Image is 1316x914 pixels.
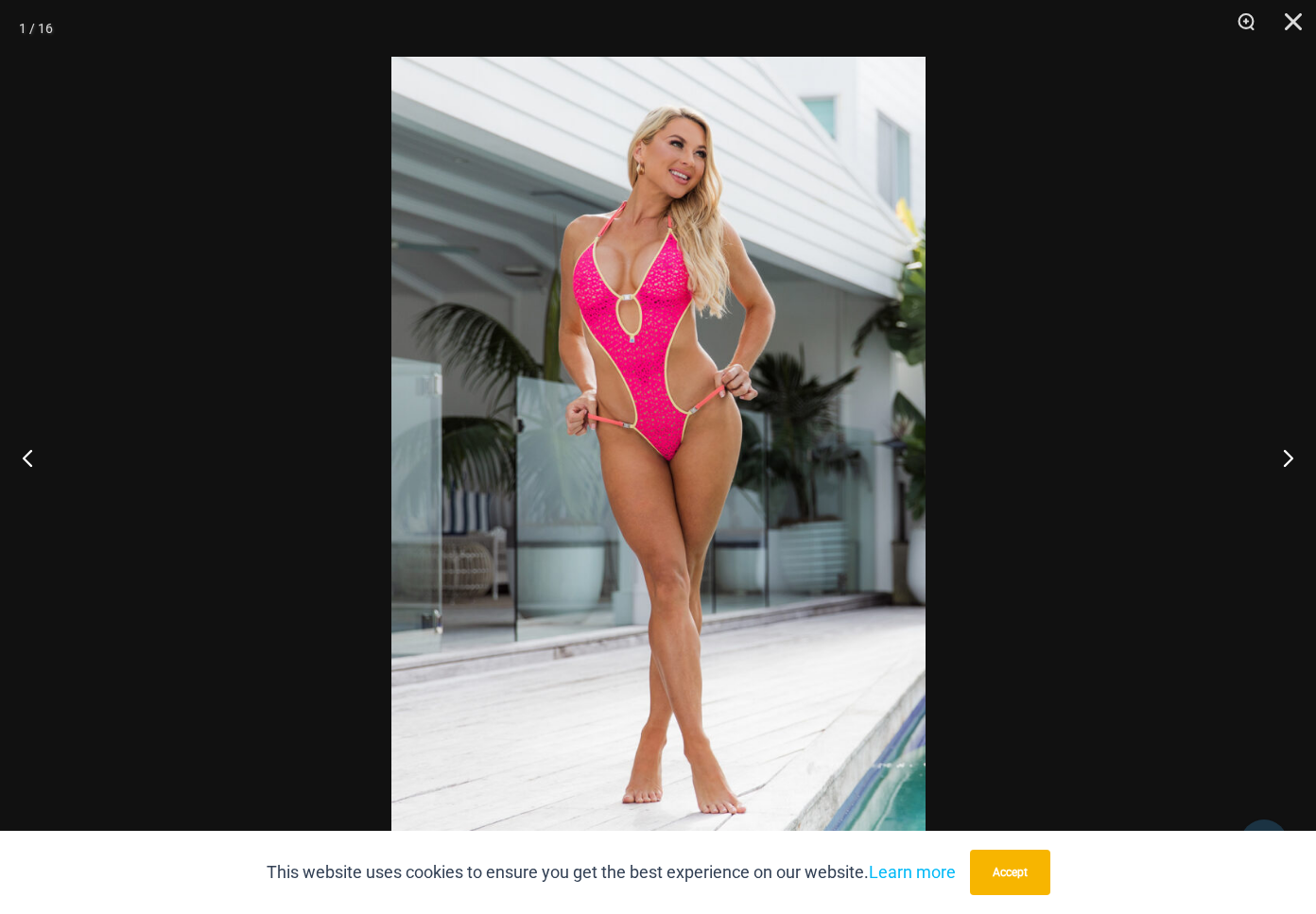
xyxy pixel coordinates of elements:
img: Bubble Mesh Highlight Pink 819 One Piece 01 [391,57,926,857]
button: Next [1245,410,1316,505]
button: Accept [970,850,1050,895]
a: Learn more [869,862,956,882]
div: 1 / 16 [19,14,53,43]
p: This website uses cookies to ensure you get the best experience on our website. [267,858,956,887]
